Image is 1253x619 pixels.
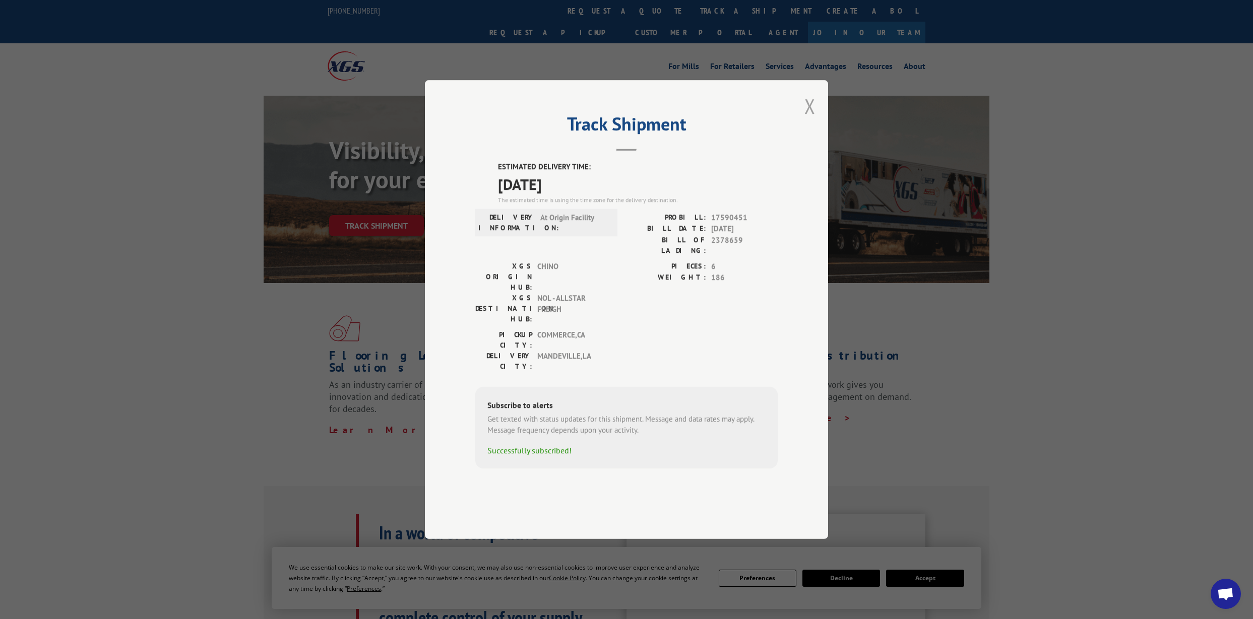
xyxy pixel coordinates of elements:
[804,93,816,119] button: Close modal
[475,293,532,324] label: XGS DESTINATION HUB:
[475,261,532,293] label: XGS ORIGIN HUB:
[537,261,605,293] span: CHINO
[626,223,706,235] label: BILL DATE:
[537,329,605,351] span: COMMERCE , CA
[711,223,778,235] span: [DATE]
[498,195,778,204] div: The estimated time is using the time zone for the delivery destination.
[626,212,706,224] label: PROBILL:
[487,444,766,456] div: Successfully subscribed!
[626,272,706,284] label: WEIGHT:
[1211,579,1241,609] div: Open chat
[626,261,706,272] label: PIECES:
[711,212,778,224] span: 17590451
[626,235,706,256] label: BILL OF LADING:
[711,261,778,272] span: 6
[475,117,778,136] h2: Track Shipment
[498,161,778,173] label: ESTIMATED DELIVERY TIME:
[478,212,535,233] label: DELIVERY INFORMATION:
[537,351,605,372] span: MANDEVILLE , LA
[475,329,532,351] label: PICKUP CITY:
[475,351,532,372] label: DELIVERY CITY:
[487,414,766,436] div: Get texted with status updates for this shipment. Message and data rates may apply. Message frequ...
[537,293,605,324] span: NOL - ALLSTAR FREIGH
[540,212,608,233] span: At Origin Facility
[711,235,778,256] span: 2378659
[711,272,778,284] span: 186
[498,173,778,195] span: [DATE]
[487,399,766,414] div: Subscribe to alerts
